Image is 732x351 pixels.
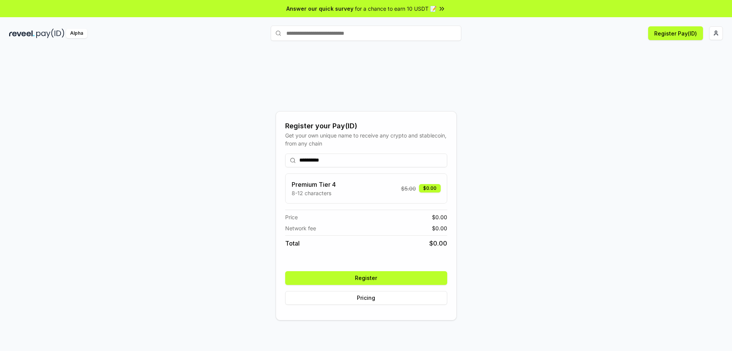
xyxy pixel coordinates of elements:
[432,224,447,232] span: $ 0.00
[286,5,353,13] span: Answer our quick survey
[66,29,87,38] div: Alpha
[419,184,441,192] div: $0.00
[292,189,336,197] p: 8-12 characters
[285,224,316,232] span: Network fee
[285,271,447,285] button: Register
[285,239,300,248] span: Total
[285,213,298,221] span: Price
[401,184,416,192] span: $ 5.00
[292,180,336,189] h3: Premium Tier 4
[285,291,447,305] button: Pricing
[429,239,447,248] span: $ 0.00
[9,29,35,38] img: reveel_dark
[432,213,447,221] span: $ 0.00
[355,5,437,13] span: for a chance to earn 10 USDT 📝
[285,121,447,131] div: Register your Pay(ID)
[648,26,703,40] button: Register Pay(ID)
[36,29,64,38] img: pay_id
[285,131,447,147] div: Get your own unique name to receive any crypto and stablecoin, from any chain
